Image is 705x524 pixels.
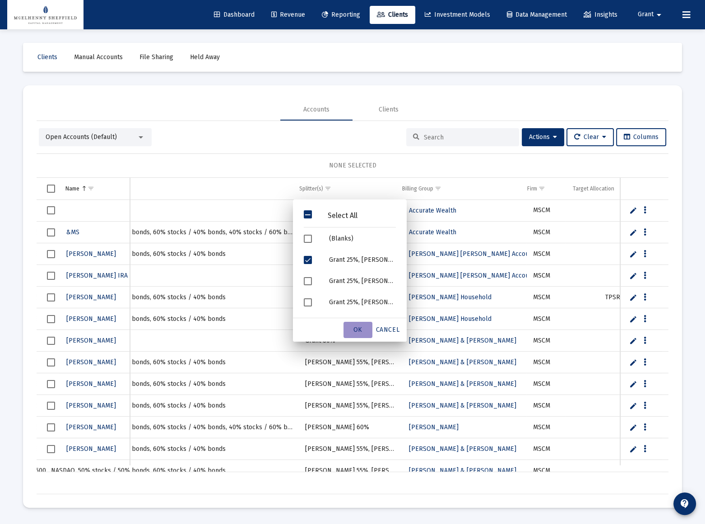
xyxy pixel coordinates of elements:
td: Column Target Allocation [560,178,621,199]
span: [PERSON_NAME] [PERSON_NAME] Accounts Household [409,272,571,279]
div: Filter options [293,199,407,342]
td: Column Name [59,178,130,199]
div: OK [343,322,372,338]
a: Edit [629,250,637,258]
a: [PERSON_NAME] [65,356,117,369]
button: Clear [566,128,614,146]
span: Manual Accounts [74,53,123,61]
a: [PERSON_NAME] [65,442,117,455]
a: Held Away [183,48,227,66]
td: S&P 500 , NASDAQ, 50% stocks / 50% bonds, 60% stocks / 40% bonds [15,460,299,482]
a: Edit [629,337,637,345]
a: [PERSON_NAME] & [PERSON_NAME] [408,377,517,390]
div: Name [65,185,79,192]
a: [PERSON_NAME] & [PERSON_NAME] [408,464,517,477]
input: Search [424,134,512,141]
span: Show filter options for column 'Firm' [538,185,545,192]
a: [PERSON_NAME] [65,399,117,412]
a: Edit [629,380,637,388]
td: MSCM [527,308,566,330]
td: S&P 500 , NASDAQ, 50% stocks / 50% bonds, 60% stocks / 40% bonds, 40% stocks / 60% bonds [15,222,299,243]
span: Show filter options for column 'Name' [88,185,94,192]
span: Clear [574,133,606,141]
span: [PERSON_NAME] & [PERSON_NAME] [409,337,516,344]
a: Reporting [315,6,367,24]
a: Dashboard [207,6,262,24]
a: [PERSON_NAME] [65,291,117,304]
a: Edit [629,228,637,236]
a: Edit [629,423,637,431]
a: Data Management [500,6,574,24]
span: [PERSON_NAME] [66,315,116,323]
span: Columns [624,133,659,141]
span: [PERSON_NAME] & [PERSON_NAME] [409,467,516,474]
span: OK [353,326,362,334]
span: [PERSON_NAME] & [PERSON_NAME] [409,380,516,388]
a: [PERSON_NAME] & [PERSON_NAME] [408,399,517,412]
span: [PERSON_NAME] IRA [66,272,128,279]
img: Dashboard [14,6,77,24]
span: [PERSON_NAME] [PERSON_NAME] Accounts Household [409,250,571,258]
div: Grant 25%, [PERSON_NAME] 50% [322,249,403,270]
button: Grant [627,5,675,23]
a: [PERSON_NAME] [65,421,117,434]
span: &MS [66,228,79,236]
div: (Blanks) [322,228,403,249]
span: Open Accounts (Default) [46,133,117,141]
span: [PERSON_NAME] [409,423,459,431]
span: Dashboard [214,11,255,19]
div: Select row [47,380,55,388]
a: Revenue [264,6,312,24]
td: MSCM [527,373,566,395]
span: [PERSON_NAME] [66,337,116,344]
a: Manual Accounts [67,48,130,66]
a: [PERSON_NAME] [65,247,117,260]
div: Select row [47,228,55,236]
td: MSCM [527,287,566,308]
td: [PERSON_NAME] 55%, [PERSON_NAME] 25%, [PERSON_NAME] 10% [299,373,402,395]
td: MSCM [527,330,566,352]
div: Select all [47,185,55,193]
td: S&P 500 , NASDAQ, 50% stocks / 50% bonds, 60% stocks / 40% bonds [15,395,299,417]
div: Select row [47,272,55,280]
span: Clients [37,53,57,61]
div: Billing Group [402,185,433,192]
a: Edit [629,293,637,301]
td: MSCM [527,417,566,438]
span: [PERSON_NAME] [66,423,116,431]
span: [PERSON_NAME] [66,358,116,366]
span: Grant [638,11,654,19]
span: Show filter options for column 'Billing Group' [435,185,441,192]
a: Investment Models [417,6,497,24]
span: [PERSON_NAME] & [PERSON_NAME] [409,445,516,453]
a: [PERSON_NAME] & [PERSON_NAME] [408,334,517,347]
td: S&P 500 , NASDAQ, 50% stocks / 50% bonds, 60% stocks / 40% bonds [15,373,299,395]
a: Edit [629,358,637,366]
span: Held Away [190,53,220,61]
span: [PERSON_NAME] [66,402,116,409]
a: Accurate Wealth [408,204,457,217]
div: Select row [47,206,55,214]
div: Firm [527,185,537,192]
a: Accurate Wealth [408,226,457,239]
span: Accurate Wealth [409,228,456,236]
a: [PERSON_NAME] [PERSON_NAME] Accounts Household [408,269,572,282]
div: Cancel [372,322,403,338]
div: Select row [47,293,55,301]
td: MSCM [527,265,566,287]
a: [PERSON_NAME] Household [408,312,492,325]
a: &MS [65,226,80,239]
span: [PERSON_NAME] [66,250,116,258]
div: Select row [47,337,55,345]
span: Show filter options for column 'Splitter(s)' [325,185,331,192]
a: Edit [629,315,637,323]
div: Select row [47,250,55,258]
div: Grant 25%, [PERSON_NAME] 50% [322,270,403,292]
div: Splitter(s) [299,185,323,192]
td: MSCM [527,395,566,417]
td: [PERSON_NAME] 55%, [PERSON_NAME] 25%, [PERSON_NAME] 10% [299,395,402,417]
a: [PERSON_NAME] [408,421,459,434]
span: Reporting [322,11,360,19]
div: NONE SELECTED [44,161,661,170]
a: Clients [370,6,415,24]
